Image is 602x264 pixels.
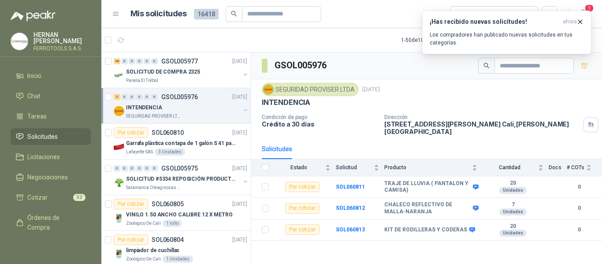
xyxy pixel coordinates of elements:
div: Unidades [499,230,527,237]
div: Por cotizar [114,199,148,209]
div: Por cotizar [114,127,148,138]
div: Solicitudes [262,144,292,154]
b: 7 [483,201,543,208]
div: 0 [129,94,135,100]
b: 0 [567,204,591,212]
div: 1 Unidades [163,256,193,263]
div: Unidades [499,208,527,216]
a: Negociaciones [11,169,91,186]
th: Estado [274,159,336,176]
span: Negociaciones [27,172,68,182]
p: Lafayette SAS [126,149,153,156]
div: 0 [151,94,158,100]
a: SOL060811 [336,184,365,190]
img: Company Logo [114,106,124,116]
p: SOL060804 [152,237,184,243]
b: 20 [483,223,543,230]
span: Estado [274,164,323,171]
div: 0 [129,58,135,64]
p: SOL060805 [152,201,184,207]
b: SOL060813 [336,227,365,233]
div: 0 [151,58,158,64]
p: [DATE] [232,57,247,66]
p: Zoologico De Cali [126,256,161,263]
span: 52 [73,194,85,201]
span: ahora [563,18,577,26]
p: Garrafa plástica con tapa de 1 galón S 41 para almacenar varsol, thiner y alcohol [126,139,236,148]
p: GSOL005975 [161,165,198,171]
div: 0 [144,58,150,64]
button: ¡Has recibido nuevas solicitudes!ahora Los compradores han publicado nuevas solicitudes en tus ca... [422,11,591,54]
div: 0 [136,165,143,171]
div: 1 rollo [163,220,182,227]
div: 0 [121,165,128,171]
th: # COTs [567,159,602,176]
img: Company Logo [114,141,124,152]
p: Los compradores han publicado nuevas solicitudes en tus categorías. [430,31,584,47]
div: 0 [151,165,158,171]
th: Docs [549,159,567,176]
p: FERROTOOLS S.A.S. [33,46,91,51]
a: 0 0 0 0 0 0 GSOL005975[DATE] Company LogoSOLICITUD #5334 REPOSICIÓN PRODUCTOSSalamanca Oleaginosa... [114,163,249,191]
p: Panela El Trébol [126,77,158,84]
b: 0 [567,226,591,234]
p: [DATE] [362,86,380,94]
h1: Mis solicitudes [130,7,187,20]
div: 3 Unidades [155,149,185,156]
p: Dirección [384,114,580,120]
img: Company Logo [114,213,124,223]
p: [DATE] [232,164,247,173]
a: Por cotizarSOL060805[DATE] Company LogoVINILO 1.50 ANCHO CALIBRE 12 X METROZoologico De Cali1 rollo [101,195,251,231]
a: SOL060812 [336,205,365,211]
p: [DATE] [232,236,247,244]
p: [STREET_ADDRESS][PERSON_NAME] Cali , [PERSON_NAME][GEOGRAPHIC_DATA] [384,120,580,135]
a: 3 0 0 0 0 0 GSOL005976[DATE] Company LogoINTENDENCIASEGURIDAD PROVISER LTDA [114,92,249,120]
p: GSOL005977 [161,58,198,64]
a: Tareas [11,108,91,125]
a: Órdenes de Compra [11,209,91,236]
a: Chat [11,88,91,104]
img: Company Logo [264,85,273,94]
span: Producto [384,164,470,171]
p: [DATE] [232,200,247,208]
span: search [483,63,490,69]
p: Salamanca Oleaginosas SAS [126,184,182,191]
span: Inicio [27,71,41,81]
span: Solicitudes [27,132,58,141]
p: Zoologico De Cali [126,220,161,227]
p: VINILO 1.50 ANCHO CALIBRE 12 X METRO [126,211,233,219]
p: [DATE] [232,129,247,137]
span: Cantidad [483,164,536,171]
span: Tareas [27,112,47,121]
p: [DATE] [232,93,247,101]
b: 0 [567,183,591,191]
div: Por cotizar [285,182,320,192]
th: Cantidad [483,159,549,176]
div: 0 [114,165,120,171]
div: 0 [136,58,143,64]
h3: GSOL005976 [275,59,328,72]
b: KIT DE RODILLERAS Y CODERAS [384,227,467,234]
span: # COTs [567,164,584,171]
div: 46 [114,58,120,64]
a: Cotizar52 [11,189,91,206]
a: Remisiones [11,239,91,256]
img: Company Logo [11,33,28,50]
span: 1 [584,4,594,12]
img: Company Logo [114,249,124,259]
h3: ¡Has recibido nuevas solicitudes! [430,18,559,26]
span: Órdenes de Compra [27,213,82,232]
div: Por cotizar [285,203,320,214]
p: INTENDENCIA [262,98,310,107]
p: Condición de pago [262,114,377,120]
th: Solicitud [336,159,384,176]
p: SOLICITUD #5334 REPOSICIÓN PRODUCTOS [126,175,236,183]
p: SEGURIDAD PROVISER LTDA [126,113,182,120]
a: 46 0 0 0 0 0 GSOL005977[DATE] Company LogoSOLICITUD DE COMPRA 2325Panela El Trébol [114,56,249,84]
img: Company Logo [114,70,124,81]
div: 1 - 50 de 10820 [401,33,461,47]
span: search [231,11,237,17]
span: Solicitud [336,164,372,171]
